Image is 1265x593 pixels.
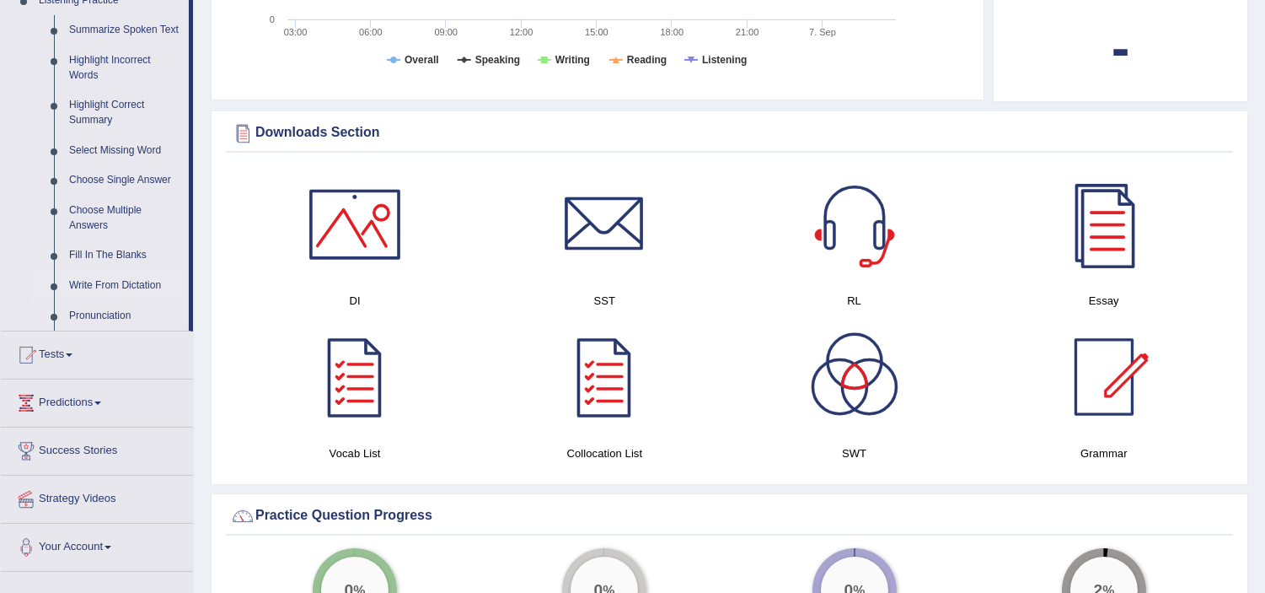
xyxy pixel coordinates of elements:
a: Predictions [1,380,193,422]
a: Choose Multiple Answers [62,196,189,240]
a: Highlight Correct Summary [62,90,189,135]
h4: RL [738,292,971,310]
tspan: Speaking [475,54,520,66]
tspan: Reading [627,54,667,66]
a: Tests [1,332,193,374]
text: 09:00 [434,27,458,37]
tspan: 7. Sep [809,27,836,37]
a: Select Missing Word [62,136,189,166]
h4: Vocab List [239,445,471,462]
a: Summarize Spoken Text [62,15,189,46]
a: Fill In The Blanks [62,240,189,271]
tspan: Overall [405,54,439,66]
text: 18:00 [661,27,684,37]
text: 12:00 [510,27,533,37]
div: Downloads Section [230,121,1229,146]
a: Success Stories [1,428,193,470]
a: Pronunciation [62,301,189,332]
div: Practice Question Progress [230,504,1229,529]
text: 06:00 [359,27,383,37]
tspan: Listening [702,54,747,66]
h4: SWT [738,445,971,462]
a: Choose Single Answer [62,165,189,196]
b: - [1112,17,1130,78]
h4: Collocation List [488,445,721,462]
a: Your Account [1,524,193,566]
h4: SST [488,292,721,310]
h4: Essay [988,292,1220,310]
text: 21:00 [736,27,759,37]
h4: DI [239,292,471,310]
a: Highlight Incorrect Words [62,46,189,90]
text: 0 [270,14,275,24]
text: 15:00 [585,27,608,37]
a: Write From Dictation [62,271,189,301]
h4: Grammar [988,445,1220,462]
text: 03:00 [284,27,308,37]
tspan: Writing [555,54,590,66]
a: Strategy Videos [1,476,193,518]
